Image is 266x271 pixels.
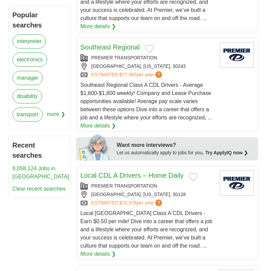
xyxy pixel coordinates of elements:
img: apply-iq-scientist.png [79,133,112,160]
a: Southeast Regional [81,43,140,51]
a: interpreter [13,34,46,49]
a: electronics [13,53,47,67]
a: 8,058,124 Jobs in [GEOGRAPHIC_DATA] [13,166,69,179]
img: Premier Transportation logo [220,170,254,196]
a: disability [13,89,42,103]
div: Let us automatically apply to jobs for you. [117,149,254,156]
a: PREMIER TRANSPORTATION [91,183,157,189]
a: transport [13,108,43,122]
img: Premier Transportation logo [220,42,254,67]
a: ESTIMATED:$77,965per year? [91,71,164,78]
span: $77,965 [119,72,137,77]
span: Local [GEOGRAPHIC_DATA] Class A CDL Drivers - Earn $0.50 per mile! Dive into a career that offers... [81,210,212,249]
a: More details ❯ [81,22,116,31]
a: Local CDL A Drivers – Home Daily [81,172,184,179]
button: Add to favorite jobs [145,45,154,53]
h2: Recent searches [13,140,66,160]
a: PREMIER TRANSPORTATION [91,55,157,60]
span: ? [155,71,162,78]
a: Clear recent searches [13,186,66,192]
a: More details ❯ [81,122,116,130]
h2: Popular searches [13,10,66,30]
a: More details ❯ [81,250,116,258]
span: ? [155,199,162,206]
a: Try ApplyIQ now ❯ [205,150,248,155]
a: manager [13,71,43,85]
div: Want more interviews? [117,141,254,149]
span: more ❯ [47,108,65,126]
div: [GEOGRAPHIC_DATA], [US_STATE], 30128 [81,191,214,198]
span: Southeast Regional Class A CDL Drivers - Average $1,600-$1,800 weekly! Company and Lease Purchase... [81,82,212,120]
a: ESTIMATED:$70,578per year? [91,199,164,207]
span: $70,578 [119,200,137,206]
button: Add to favorite jobs [189,173,198,181]
div: [GEOGRAPHIC_DATA], [US_STATE], 30243 [81,63,214,70]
